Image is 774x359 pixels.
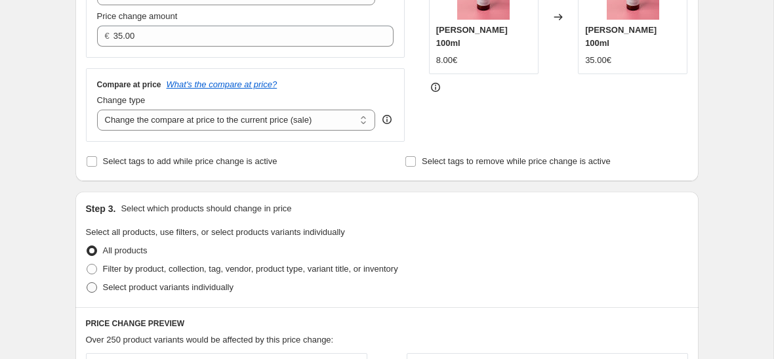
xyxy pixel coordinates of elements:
[436,54,458,67] div: 8.00€
[422,156,611,166] span: Select tags to remove while price change is active
[86,318,688,329] h6: PRICE CHANGE PREVIEW
[86,335,334,345] span: Over 250 product variants would be affected by this price change:
[86,202,116,215] h2: Step 3.
[436,25,508,48] span: [PERSON_NAME] 100ml
[103,264,398,274] span: Filter by product, collection, tag, vendor, product type, variant title, or inventory
[167,79,277,89] button: What's the compare at price?
[585,25,657,48] span: [PERSON_NAME] 100ml
[121,202,291,215] p: Select which products should change in price
[103,156,277,166] span: Select tags to add while price change is active
[103,245,148,255] span: All products
[97,95,146,105] span: Change type
[113,26,374,47] input: 80.00
[105,31,110,41] span: €
[86,227,345,237] span: Select all products, use filters, or select products variants individually
[585,54,611,67] div: 35.00€
[380,113,394,126] div: help
[103,282,234,292] span: Select product variants individually
[97,11,178,21] span: Price change amount
[97,79,161,90] h3: Compare at price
